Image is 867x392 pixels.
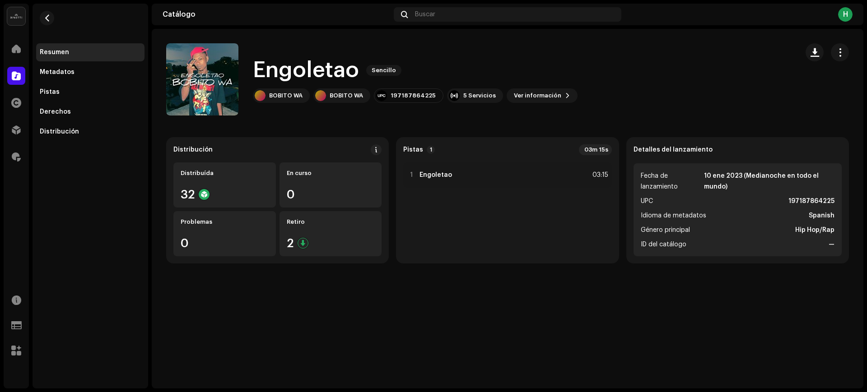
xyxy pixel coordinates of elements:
strong: 10 ene 2023 (Medianoche en todo el mundo) [704,171,834,192]
span: Buscar [415,11,435,18]
div: H [838,7,853,22]
div: Pistas [40,88,60,96]
div: Catálogo [163,11,390,18]
h1: Engoletao [253,56,359,85]
re-m-nav-item: Resumen [36,43,144,61]
span: Ver información [514,87,561,105]
div: Metadatos [40,69,75,76]
div: Distribuída [181,170,269,177]
strong: Hip Hop/Rap [795,225,834,235]
span: Género principal [641,225,690,235]
span: Sencillo [366,65,401,76]
div: Resumen [40,49,69,56]
strong: Spanish [809,210,834,221]
button: Ver información [507,88,578,103]
p-badge: 1 [427,146,435,154]
span: Idioma de metadatos [641,210,706,221]
strong: Detalles del lanzamiento [634,146,713,153]
strong: Engoletao [420,171,452,179]
re-m-nav-item: Derechos [36,103,144,121]
strong: — [829,239,834,250]
strong: 197187864225 [788,196,834,207]
div: BOBITO WA [269,92,303,99]
div: Distribución [173,146,213,153]
span: ID del catálogo [641,239,686,250]
div: En curso [287,170,375,177]
div: BOBITO WA [330,92,363,99]
div: 5 Servicios [463,92,496,99]
div: 03m 15s [579,144,612,155]
div: Problemas [181,218,269,226]
div: 03:15 [588,170,608,180]
span: Fecha de lanzamiento [641,171,702,192]
re-m-nav-item: Distribución [36,123,144,141]
re-m-nav-item: Pistas [36,83,144,101]
div: Derechos [40,108,71,115]
strong: Pistas [403,146,423,153]
span: UPC [641,196,653,207]
div: 197187864225 [391,92,436,99]
div: Distribución [40,128,79,135]
div: Retiro [287,218,375,226]
re-m-nav-item: Metadatos [36,63,144,81]
img: 02a7c2d3-3c89-4098-b12f-2ff2945c95ee [7,7,25,25]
